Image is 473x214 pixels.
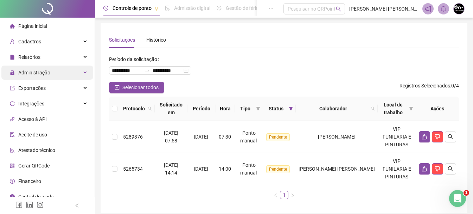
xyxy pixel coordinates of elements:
[464,190,469,196] span: 1
[144,68,150,73] span: swap-right
[26,201,33,208] span: linkedin
[18,163,50,169] span: Gerar QRCode
[269,6,274,11] span: ellipsis
[271,191,280,199] button: left
[103,6,108,11] span: clock-circle
[165,6,170,11] span: file-done
[435,166,440,172] span: dislike
[422,166,427,172] span: like
[164,130,178,143] span: [DATE] 07:58
[194,166,208,172] span: [DATE]
[18,70,50,75] span: Administração
[280,191,288,199] a: 1
[10,179,15,184] span: dollar
[378,153,416,185] td: VIP FUNILARIA E PINTURAS
[122,84,159,91] span: Selecionar todos
[280,191,288,199] li: 1
[422,134,427,140] span: like
[18,54,40,60] span: Relatórios
[349,5,418,13] span: [PERSON_NAME] [PERSON_NAME] - VIP FUNILARIA E PINTURAS
[174,5,210,11] span: Admissão digital
[10,163,15,168] span: qrcode
[18,116,47,122] span: Acesso à API
[266,165,290,173] span: Pendente
[217,6,222,11] span: sun
[18,178,41,184] span: Financeiro
[10,132,15,137] span: audit
[400,82,459,93] span: : 0 / 4
[400,83,450,88] span: Registros Selecionados
[18,147,55,153] span: Atestado técnico
[154,6,159,11] span: pushpin
[435,134,440,140] span: dislike
[425,6,431,12] span: notification
[219,166,231,172] span: 14:00
[266,133,290,141] span: Pendente
[18,101,44,106] span: Integrações
[318,134,356,140] span: [PERSON_NAME]
[240,130,257,143] span: Ponto manual
[299,105,368,112] span: Colaborador
[448,166,453,172] span: search
[449,190,466,207] iframe: Intercom live chat
[288,191,297,199] button: right
[109,36,135,44] div: Solicitações
[144,68,150,73] span: to
[266,105,286,112] span: Status
[10,39,15,44] span: user-add
[109,82,164,93] button: Selecionar todos
[409,106,413,111] span: filter
[408,99,415,118] span: filter
[194,134,208,140] span: [DATE]
[369,103,376,114] span: search
[18,85,46,91] span: Exportações
[75,203,79,208] span: left
[146,103,153,114] span: search
[155,97,187,121] th: Solicitado em
[37,201,44,208] span: instagram
[10,24,15,29] span: home
[10,194,15,199] span: info-circle
[123,166,143,172] span: 5265734
[288,191,297,199] li: Próxima página
[10,70,15,75] span: lock
[336,6,341,12] span: search
[18,23,47,29] span: Página inicial
[274,193,278,197] span: left
[299,166,375,172] span: [PERSON_NAME] [PERSON_NAME]
[164,162,178,176] span: [DATE] 14:14
[123,105,145,112] span: Protocolo
[219,134,231,140] span: 07:30
[216,97,235,121] th: Hora
[448,134,453,140] span: search
[10,55,15,60] span: file
[10,117,15,122] span: api
[146,36,166,44] div: Histórico
[381,101,406,116] span: Local de trabalho
[18,39,41,44] span: Cadastros
[148,106,152,111] span: search
[109,54,162,65] label: Período da solicitação
[240,162,257,176] span: Ponto manual
[371,106,375,111] span: search
[123,134,143,140] span: 5289376
[454,4,464,14] img: 78646
[378,121,416,153] td: VIP FUNILARIA E PINTURAS
[256,106,260,111] span: filter
[10,86,15,91] span: export
[187,97,216,121] th: Período
[289,106,293,111] span: filter
[238,105,254,112] span: Tipo
[440,6,447,12] span: bell
[113,5,152,11] span: Controle de ponto
[290,193,295,197] span: right
[10,148,15,153] span: solution
[18,132,47,137] span: Aceite de uso
[419,105,456,112] div: Ações
[10,101,15,106] span: sync
[226,5,261,11] span: Gestão de férias
[287,103,294,114] span: filter
[115,85,120,90] span: check-square
[255,103,262,114] span: filter
[15,201,23,208] span: facebook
